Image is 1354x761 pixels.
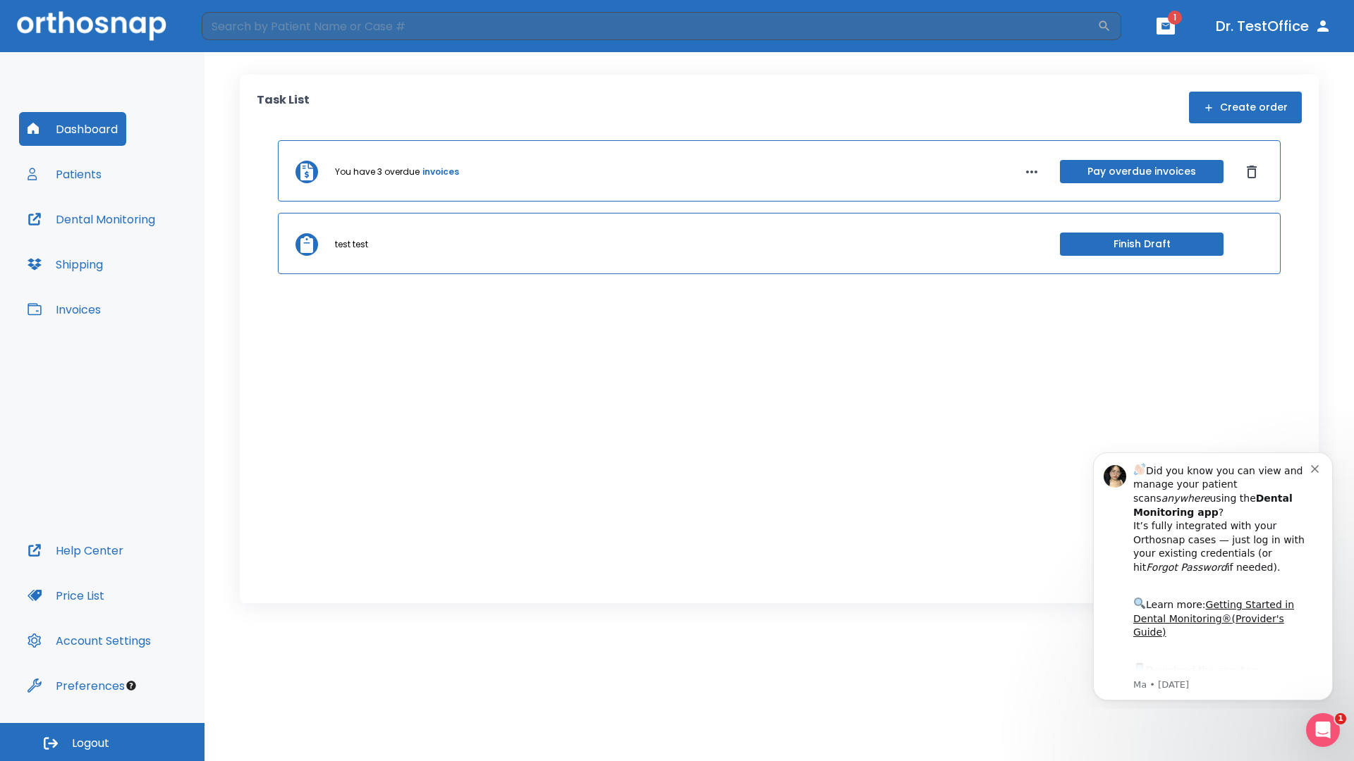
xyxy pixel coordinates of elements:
[1306,713,1340,747] iframe: Intercom live chat
[1168,11,1182,25] span: 1
[19,157,110,191] button: Patients
[335,166,420,178] p: You have 3 overdue
[19,202,164,236] button: Dental Monitoring
[1240,161,1263,183] button: Dismiss
[335,238,368,251] p: test test
[125,679,138,692] div: Tooltip anchor
[257,92,310,123] p: Task List
[19,292,109,326] button: Invoices
[17,11,166,40] img: Orthosnap
[239,22,250,33] button: Dismiss notification
[1072,440,1354,709] iframe: Intercom notifications message
[19,112,126,146] button: Dashboard
[1335,713,1346,724] span: 1
[19,624,159,657] button: Account Settings
[19,579,113,612] button: Price List
[19,669,133,703] button: Preferences
[61,239,239,252] p: Message from Ma, sent 8w ago
[202,12,1097,40] input: Search by Patient Name or Case #
[19,247,111,281] button: Shipping
[1060,160,1224,183] button: Pay overdue invoices
[1210,13,1337,39] button: Dr. TestOffice
[19,533,132,567] button: Help Center
[422,166,459,178] a: invoices
[72,736,109,751] span: Logout
[61,225,187,250] a: App Store
[61,221,239,293] div: Download the app: | ​ Let us know if you need help getting started!
[1189,92,1302,123] button: Create order
[1060,233,1224,256] button: Finish Draft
